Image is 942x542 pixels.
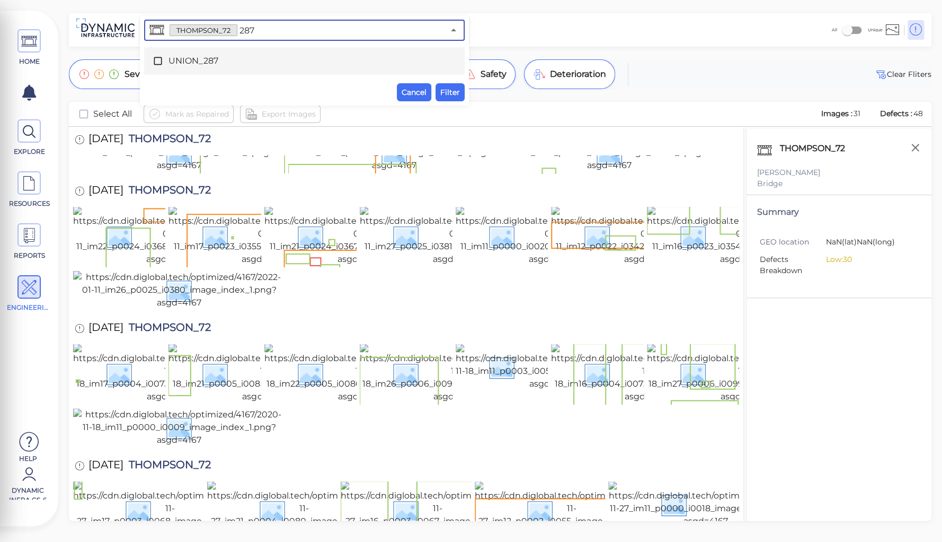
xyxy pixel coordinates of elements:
[73,481,267,540] img: https://cdn.diglobal.tech/optimized/4167/2018-11-27_im17_p0003_i0068_image_index_2.png?asgd=4167
[5,171,53,208] a: RESOURCES
[7,147,52,156] span: EXPLORE
[456,206,646,266] img: https://cdn.diglobal.tech/width210/4167/2022-01-11_im11_p0000_i0020_image_index_1.png?asgd=4167
[88,322,123,336] span: [DATE]
[760,254,826,276] span: Defects Breakdown
[436,83,465,101] button: Filter
[88,185,123,199] span: [DATE]
[913,109,923,118] span: 48
[125,68,158,81] span: Severity
[820,109,854,118] span: Images :
[874,68,931,81] button: Clear Fliters
[88,459,123,474] span: [DATE]
[123,459,211,474] span: THOMPSON_72
[144,105,234,123] button: Mark as Repaired
[5,454,50,462] span: Help
[5,29,53,66] a: HOME
[73,344,265,403] img: https://cdn.diglobal.tech/width210/4167/2020-11-18_im17_p0004_i0073_image_index_2.png?asgd=4167
[879,109,913,118] span: Defects :
[170,25,237,36] span: THOMPSON_72
[264,206,455,266] img: https://cdn.diglobal.tech/width210/4167/2022-01-11_im21_p0024_i0367_image_index_1.png?asgd=4167
[5,119,53,156] a: EXPLORE
[854,109,860,118] span: 31
[897,494,934,534] iframe: Chat
[757,206,921,218] div: Summary
[5,275,53,312] a: ENGINEERING
[93,108,132,120] span: Select All
[5,486,50,500] span: Dynamic Infra CS-6
[397,83,431,101] button: Cancel
[826,254,913,265] li: Low: 30
[7,199,52,208] span: RESOURCES
[360,206,550,266] img: https://cdn.diglobal.tech/width210/4167/2022-01-11_im27_p0025_i0381_image_index_2.png?asgd=4167
[168,344,360,403] img: https://cdn.diglobal.tech/width210/4167/2020-11-18_im21_p0005_i0085_image_index_1.png?asgd=4167
[475,481,669,540] img: https://cdn.diglobal.tech/optimized/4167/2018-11-27_im12_p0002_i0055_image_index_2.png?asgd=4167
[832,20,883,40] div: All Unique
[360,344,552,403] img: https://cdn.diglobal.tech/width210/4167/2020-11-18_im26_p0006_i0098_image_index_1.png?asgd=4167
[262,108,316,120] span: Export Images
[5,223,53,260] a: REPORTS
[123,133,211,147] span: THOMPSON_72
[446,23,461,38] button: Close
[207,481,401,540] img: https://cdn.diglobal.tech/optimized/4167/2018-11-27_im21_p0004_i0080_image_index_1.png?asgd=4167
[7,57,52,66] span: HOME
[777,139,859,162] div: THOMPSON_72
[168,206,359,266] img: https://cdn.diglobal.tech/width210/4167/2022-01-11_im17_p0023_i0355_image_index_2.png?asgd=4167
[264,344,456,403] img: https://cdn.diglobal.tech/width210/4167/2020-11-18_im22_p0005_i0086_image_index_2.png?asgd=4167
[73,271,285,309] img: https://cdn.diglobal.tech/optimized/4167/2022-01-11_im26_p0025_i0380_image_index_1.png?asgd=4167
[760,237,826,248] span: GEO location
[341,481,535,540] img: https://cdn.diglobal.tech/optimized/4167/2018-11-27_im16_p0003_i0067_image_index_1.png?asgd=4167
[73,206,264,266] img: https://cdn.diglobal.tech/width210/4167/2022-01-11_im22_p0024_i0368_image_index_2.png?asgd=4167
[73,408,285,447] img: https://cdn.diglobal.tech/optimized/4167/2020-11-18_im11_p0000_i0009_image_index_1.png?asgd=4167
[88,133,123,147] span: [DATE]
[550,68,606,81] span: Deterioration
[165,108,229,120] span: Mark as Repaired
[551,344,743,403] img: https://cdn.diglobal.tech/width210/4167/2020-11-18_im16_p0004_i0072_image_index_1.png?asgd=4167
[402,86,426,99] span: Cancel
[456,344,647,390] img: https://cdn.diglobal.tech/width210/4167/2020-11-18_im11_p0003_i0059_image_index_1.png?asgd=4167
[7,251,52,260] span: REPORTS
[240,105,321,123] button: Export Images
[826,237,913,249] span: NaN (lat) NaN (long)
[647,344,839,403] img: https://cdn.diglobal.tech/width210/4167/2020-11-18_im27_p0006_i0099_image_index_2.png?asgd=4167
[7,303,52,312] span: ENGINEERING
[608,481,802,528] img: https://cdn.diglobal.tech/optimized/4167/2018-11-27_im11_p0000_i0018_image_index_1.png?asgd=4167
[757,167,921,178] div: [PERSON_NAME]
[481,68,506,81] span: Safety
[123,322,211,336] span: THOMPSON_72
[647,206,838,266] img: https://cdn.diglobal.tech/width210/4167/2022-01-11_im16_p0023_i0354_image_index_1.png?asgd=4167
[168,55,440,67] span: UNION_287
[440,86,460,99] span: Filter
[757,178,921,189] div: Bridge
[551,206,742,266] img: https://cdn.diglobal.tech/width210/4167/2022-01-11_im12_p0022_i0342_image_index_2.png?asgd=4167
[123,185,211,199] span: THOMPSON_72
